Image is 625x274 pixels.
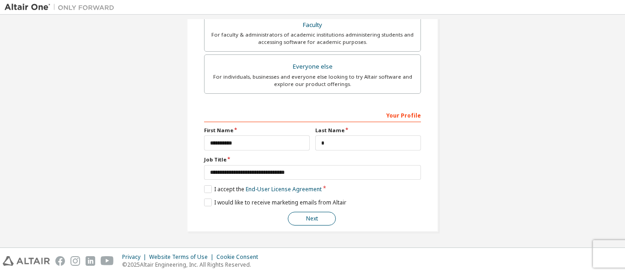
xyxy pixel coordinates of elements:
img: altair_logo.svg [3,256,50,266]
div: Everyone else [210,60,415,73]
button: Next [288,212,336,226]
img: linkedin.svg [86,256,95,266]
img: youtube.svg [101,256,114,266]
div: Website Terms of Use [149,253,216,261]
p: © 2025 Altair Engineering, Inc. All Rights Reserved. [122,261,264,269]
div: For individuals, businesses and everyone else looking to try Altair software and explore our prod... [210,73,415,88]
label: I would like to receive marketing emails from Altair [204,199,346,206]
label: Job Title [204,156,421,163]
a: End-User License Agreement [246,185,322,193]
div: Privacy [122,253,149,261]
label: First Name [204,127,310,134]
label: Last Name [315,127,421,134]
div: Your Profile [204,107,421,122]
img: facebook.svg [55,256,65,266]
div: Cookie Consent [216,253,264,261]
div: Faculty [210,19,415,32]
div: For faculty & administrators of academic institutions administering students and accessing softwa... [210,31,415,46]
img: Altair One [5,3,119,12]
label: I accept the [204,185,322,193]
img: instagram.svg [70,256,80,266]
